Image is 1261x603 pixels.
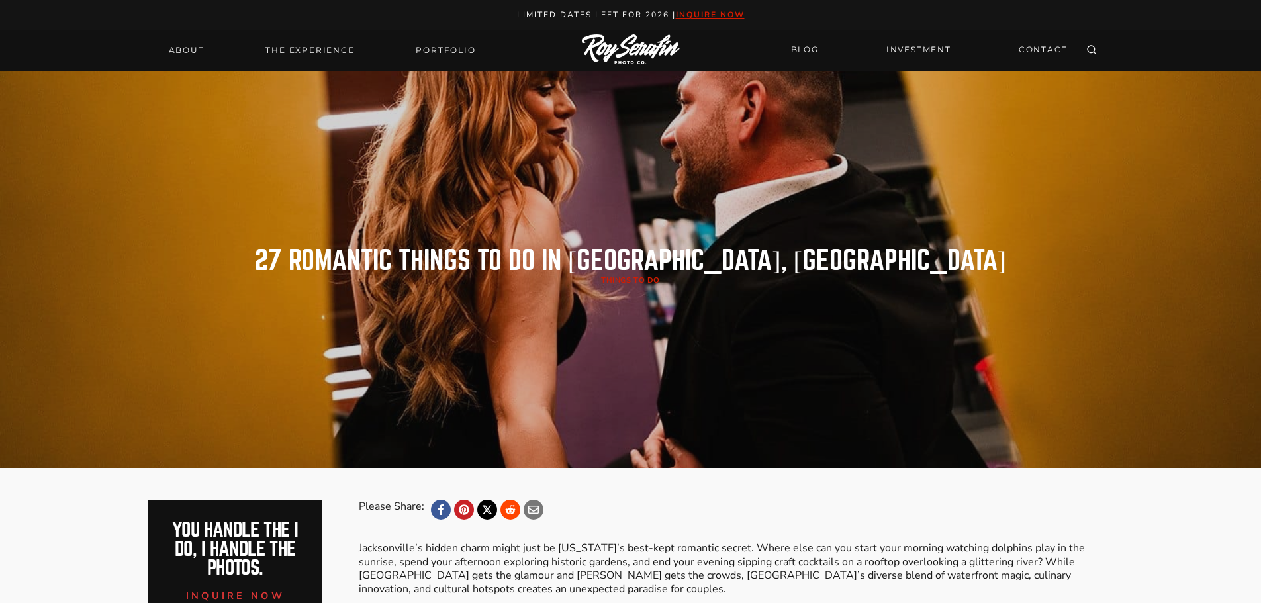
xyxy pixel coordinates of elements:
a: Facebook [431,500,451,520]
nav: Primary Navigation [161,41,484,60]
div: Please Share: [359,500,424,520]
a: inquire now [676,9,745,20]
span: inquire now [186,589,285,602]
a: Portfolio [408,41,483,60]
img: Logo of Roy Serafin Photo Co., featuring stylized text in white on a light background, representi... [582,34,680,66]
a: Reddit [500,500,520,520]
button: View Search Form [1082,41,1101,60]
a: CONTACT [1011,38,1076,62]
nav: Secondary Navigation [783,38,1076,62]
a: Things to Do [601,275,660,285]
a: BLOG [783,38,827,62]
a: Pinterest [454,500,474,520]
a: Email [524,500,543,520]
a: INVESTMENT [878,38,959,62]
h1: 27 Romantic Things to Do in [GEOGRAPHIC_DATA], [GEOGRAPHIC_DATA] [255,248,1006,274]
a: THE EXPERIENCE [257,41,362,60]
p: Limited Dates LEft for 2026 | [15,8,1247,22]
p: Jacksonville’s hidden charm might just be [US_STATE]’s best-kept romantic secret. Where else can ... [359,541,1112,596]
a: X [477,500,497,520]
a: About [161,41,212,60]
h2: You handle the i do, I handle the photos. [163,521,308,578]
